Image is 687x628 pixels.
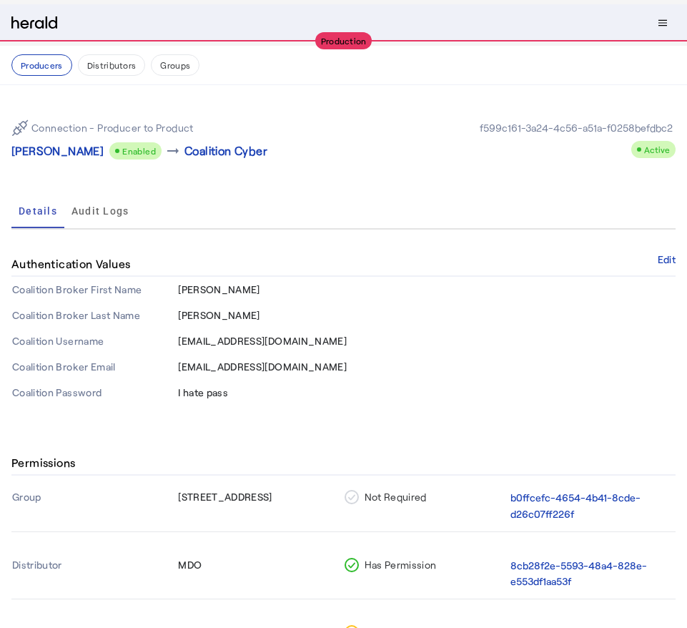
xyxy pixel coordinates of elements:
span: Audit Logs [71,206,129,216]
th: Distributor [11,549,177,599]
div: Not Required [345,490,504,504]
th: Coalition Broker Last Name [11,303,177,328]
div: f599c161-3a24-4c56-a51a-f0258befdbc2 [477,121,676,135]
span: [EMAIL_ADDRESS][DOMAIN_NAME] [178,360,347,373]
span: [EMAIL_ADDRESS][DOMAIN_NAME] [178,335,347,347]
span: Details [19,206,57,216]
button: Distributors [78,54,146,76]
button: 8cb28f2e-5593-48a4-828e-e553df1aa53f [510,558,670,591]
span: [PERSON_NAME] [178,309,260,321]
p: [PERSON_NAME] [11,142,104,160]
div: Has Permission [345,558,504,572]
th: MDO [177,549,343,599]
button: Groups [151,54,199,76]
mat-icon: arrow_right_alt [164,142,182,160]
span: I hate pass [178,386,228,398]
th: [STREET_ADDRESS] [177,481,343,531]
th: Group [11,481,177,531]
span: Active [644,144,670,154]
span: Enabled [122,146,156,156]
h4: Permissions [11,454,81,471]
th: Coalition Password [11,380,177,406]
th: Coalition Broker First Name [11,277,177,303]
span: [PERSON_NAME] [178,283,260,295]
th: Coalition Username [11,328,177,354]
div: Production [315,32,372,49]
th: Coalition Broker Email [11,354,177,380]
img: Herald Logo [11,16,57,30]
h4: Authentication Values [11,255,136,273]
p: Connection - Producer to Product [31,121,194,135]
button: b0ffcefc-4654-4b41-8cde-d26c07ff226f [510,490,670,523]
button: Edit [658,255,676,264]
button: Producers [11,54,72,76]
p: Coalition Cyber [184,142,267,160]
